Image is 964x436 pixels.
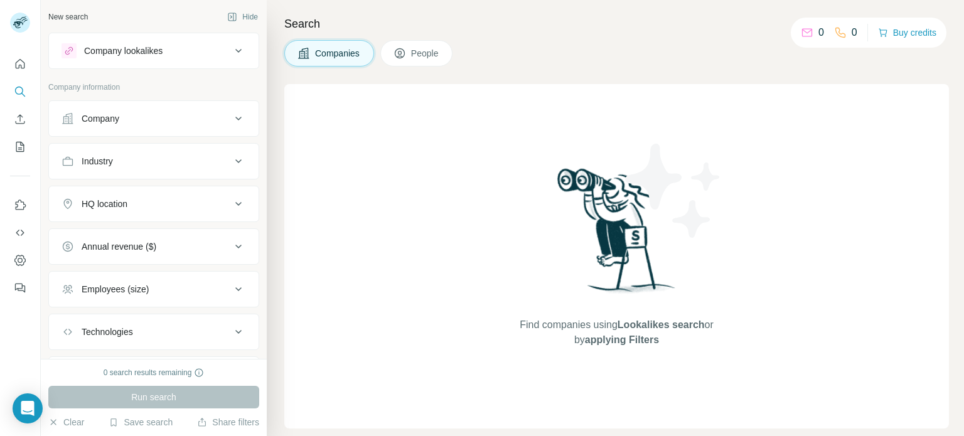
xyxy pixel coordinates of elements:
[82,283,149,295] div: Employees (size)
[109,416,173,428] button: Save search
[10,108,30,130] button: Enrich CSV
[48,11,88,23] div: New search
[10,53,30,75] button: Quick start
[49,231,259,262] button: Annual revenue ($)
[10,80,30,103] button: Search
[10,194,30,216] button: Use Surfe on LinkedIn
[104,367,205,378] div: 0 search results remaining
[878,24,936,41] button: Buy credits
[82,155,113,167] div: Industry
[218,8,267,26] button: Hide
[315,47,361,60] span: Companies
[197,416,259,428] button: Share filters
[49,189,259,219] button: HQ location
[585,334,659,345] span: applying Filters
[552,165,682,305] img: Surfe Illustration - Woman searching with binoculars
[82,240,156,253] div: Annual revenue ($)
[10,249,30,272] button: Dashboard
[49,317,259,347] button: Technologies
[818,25,824,40] p: 0
[49,104,259,134] button: Company
[48,82,259,93] p: Company information
[49,36,259,66] button: Company lookalikes
[82,112,119,125] div: Company
[82,326,133,338] div: Technologies
[13,393,43,423] div: Open Intercom Messenger
[852,25,857,40] p: 0
[617,134,730,247] img: Surfe Illustration - Stars
[49,146,259,176] button: Industry
[618,319,705,330] span: Lookalikes search
[516,317,717,348] span: Find companies using or by
[49,274,259,304] button: Employees (size)
[10,136,30,158] button: My lists
[10,221,30,244] button: Use Surfe API
[10,277,30,299] button: Feedback
[84,45,163,57] div: Company lookalikes
[284,15,949,33] h4: Search
[411,47,440,60] span: People
[48,416,84,428] button: Clear
[82,198,127,210] div: HQ location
